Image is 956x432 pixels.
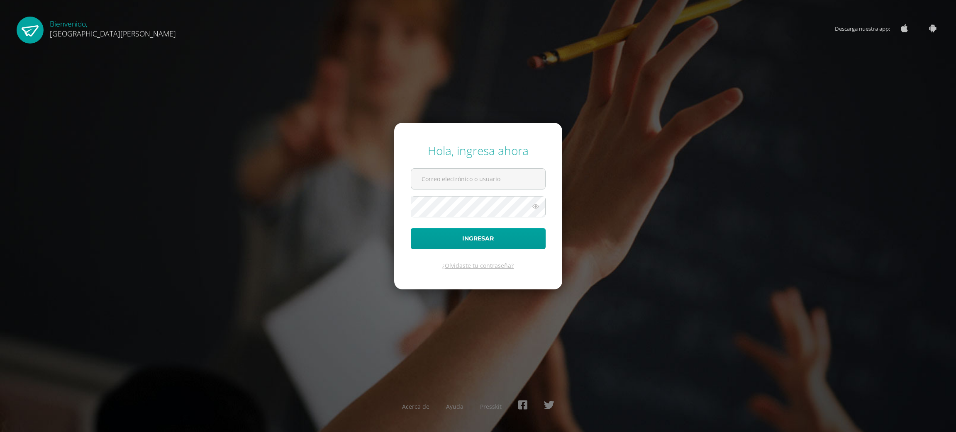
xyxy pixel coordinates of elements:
[411,169,545,189] input: Correo electrónico o usuario
[480,403,502,410] a: Presskit
[402,403,429,410] a: Acerca de
[50,17,176,39] div: Bienvenido,
[442,262,514,269] a: ¿Olvidaste tu contraseña?
[835,21,898,36] span: Descarga nuestra app:
[411,228,546,249] button: Ingresar
[50,29,176,39] span: [GEOGRAPHIC_DATA][PERSON_NAME]
[411,143,546,158] div: Hola, ingresa ahora
[446,403,463,410] a: Ayuda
